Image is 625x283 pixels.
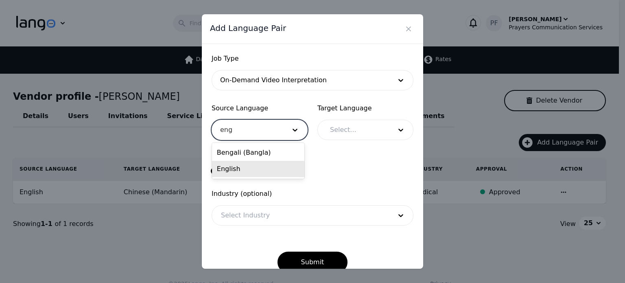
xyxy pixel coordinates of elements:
div: English [212,161,304,177]
div: Bengali (Bangla) [212,145,304,161]
span: Add Language Pair [210,22,286,34]
span: Job Type [212,54,413,64]
span: Source Language [212,103,308,113]
button: Close [402,22,415,35]
button: Submit [278,252,348,273]
span: Industry (optional) [212,189,413,199]
span: Target Language [317,103,413,113]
